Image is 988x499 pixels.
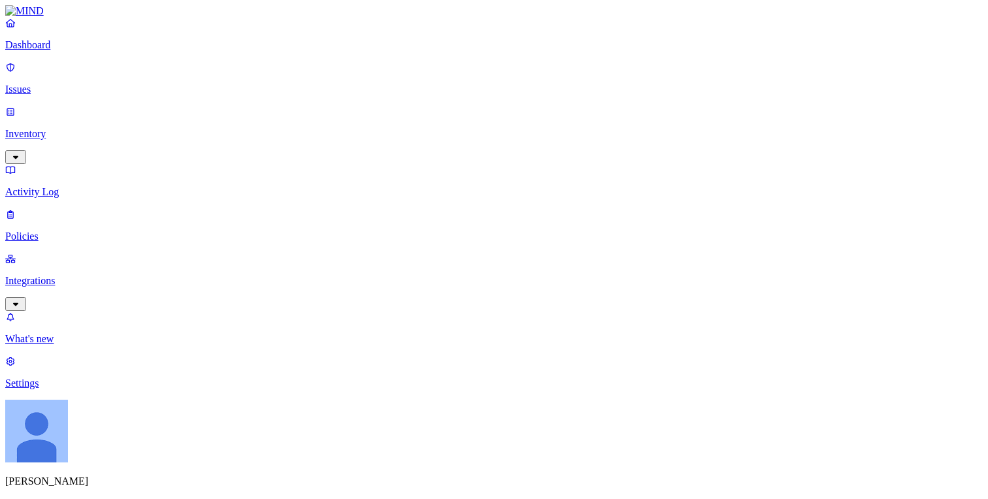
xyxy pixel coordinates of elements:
p: What's new [5,333,983,345]
a: Activity Log [5,164,983,198]
p: Settings [5,378,983,389]
img: Ignacio Rodriguez Paez [5,400,68,462]
a: Inventory [5,106,983,162]
p: Issues [5,84,983,95]
p: [PERSON_NAME] [5,475,983,487]
a: Integrations [5,253,983,309]
img: MIND [5,5,44,17]
p: Activity Log [5,186,983,198]
a: Policies [5,208,983,242]
p: Inventory [5,128,983,140]
p: Integrations [5,275,983,287]
a: Issues [5,61,983,95]
p: Dashboard [5,39,983,51]
a: Dashboard [5,17,983,51]
a: What's new [5,311,983,345]
p: Policies [5,231,983,242]
a: MIND [5,5,983,17]
a: Settings [5,355,983,389]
